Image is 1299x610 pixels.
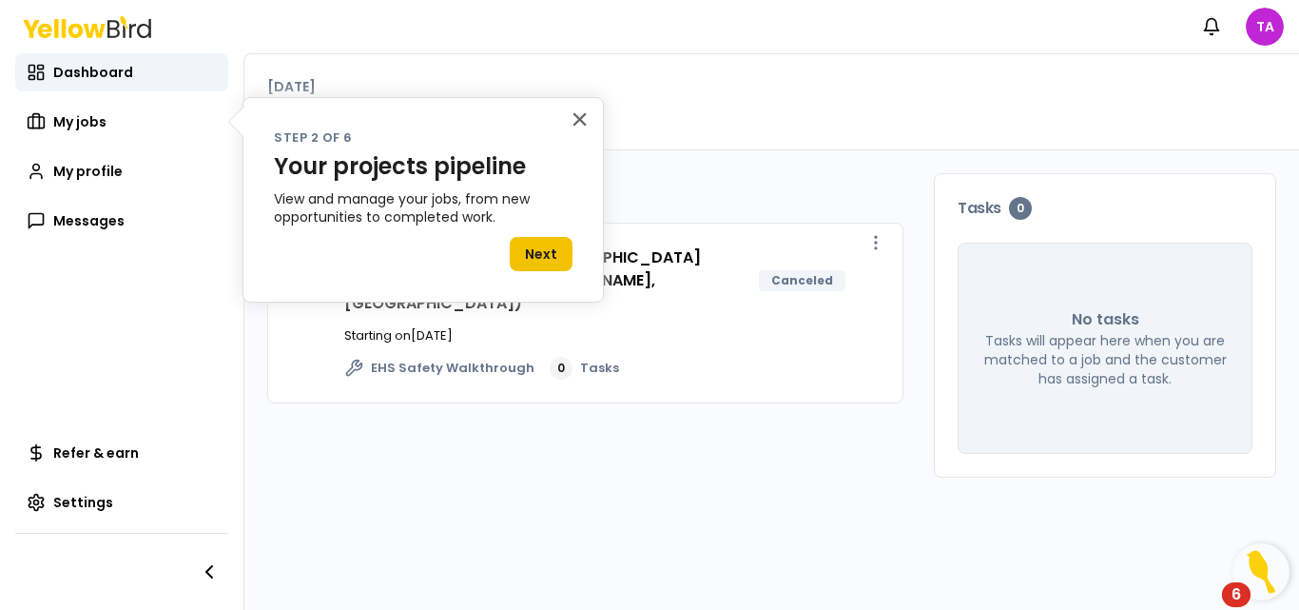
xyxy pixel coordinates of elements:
span: Settings [53,493,113,512]
p: No tasks [1072,308,1139,331]
span: My jobs [53,112,107,131]
button: Next [510,237,572,271]
p: View and manage your jobs, from new opportunities to completed work. [274,190,572,227]
button: Close [571,104,589,134]
span: Dashboard [53,63,133,82]
button: Open Resource Center, 6 new notifications [1232,543,1289,600]
h1: Welcome, Tunde [267,96,1276,127]
span: TA [1246,8,1284,46]
a: Tasks [550,357,619,380]
span: Refer & earn [53,443,139,462]
div: 0 [550,357,572,380]
p: Starting on [DATE] [344,326,880,345]
p: Tasks will appear here when you are matched to a job and the customer has assigned a task. [981,331,1229,388]
h3: Tasks [958,197,1252,220]
div: Canceled [759,270,845,291]
div: 0 [1009,197,1032,220]
p: Step 2 of 6 [274,128,572,148]
span: EHS Safety Walkthrough [371,359,534,378]
span: Messages [53,211,125,230]
span: My profile [53,162,123,181]
p: [DATE] [267,77,316,96]
p: Your projects pipeline [274,153,572,181]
